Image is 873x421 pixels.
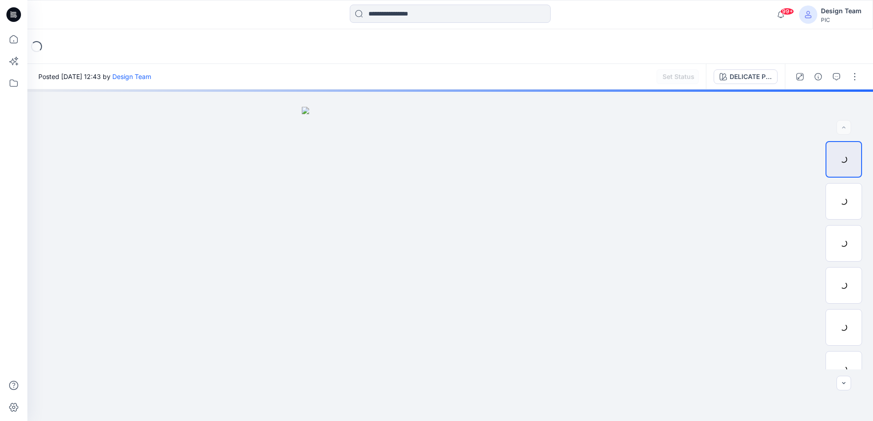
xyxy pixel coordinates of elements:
span: 99+ [780,8,794,15]
button: DELICATE PINK [714,69,778,84]
a: Design Team [112,73,151,80]
img: eyJhbGciOiJIUzI1NiIsImtpZCI6IjAiLCJzbHQiOiJzZXMiLCJ0eXAiOiJKV1QifQ.eyJkYXRhIjp7InR5cGUiOiJzdG9yYW... [302,107,599,421]
div: Design Team [821,5,862,16]
div: DELICATE PINK [730,72,772,82]
span: Posted [DATE] 12:43 by [38,72,151,81]
div: PIC [821,16,862,23]
svg: avatar [805,11,812,18]
button: Details [811,69,826,84]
